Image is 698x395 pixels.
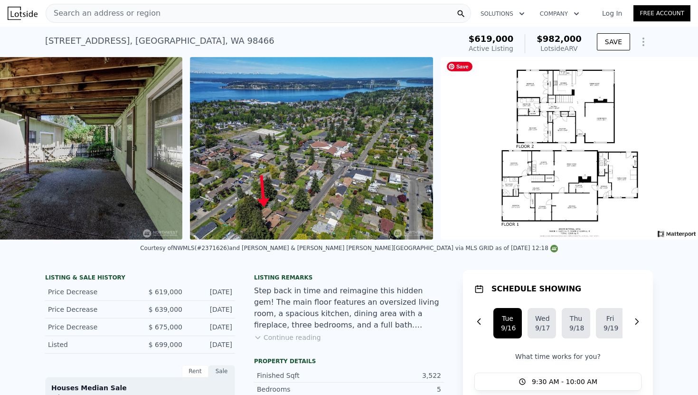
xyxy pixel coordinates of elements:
[45,274,235,283] div: LISTING & SALE HISTORY
[48,322,132,332] div: Price Decrease
[537,34,582,44] span: $982,000
[596,308,624,338] button: Fri9/19
[48,305,132,314] div: Price Decrease
[349,385,441,394] div: 5
[46,8,160,19] span: Search an address or region
[597,33,630,50] button: SAVE
[591,9,633,18] a: Log In
[501,314,514,323] div: Tue
[474,373,641,391] button: 9:30 AM - 10:00 AM
[182,365,208,377] div: Rent
[257,385,349,394] div: Bedrooms
[469,34,514,44] span: $619,000
[140,245,558,251] div: Courtesy of NWMLS (#2371626) and [PERSON_NAME] & [PERSON_NAME] [PERSON_NAME][GEOGRAPHIC_DATA] via...
[634,32,653,51] button: Show Options
[532,5,587,22] button: Company
[8,7,38,20] img: Lotside
[569,323,583,333] div: 9/18
[535,314,548,323] div: Wed
[149,288,182,296] span: $ 619,000
[501,323,514,333] div: 9/16
[537,44,582,53] div: Lotside ARV
[190,340,232,349] div: [DATE]
[254,333,321,342] button: Continue reading
[48,340,132,349] div: Listed
[562,308,590,338] button: Thu9/18
[149,306,182,313] span: $ 639,000
[45,34,274,48] div: [STREET_ADDRESS] , [GEOGRAPHIC_DATA] , WA 98466
[349,371,441,380] div: 3,522
[190,322,232,332] div: [DATE]
[473,5,532,22] button: Solutions
[208,365,235,377] div: Sale
[633,5,690,21] a: Free Account
[604,323,617,333] div: 9/19
[190,305,232,314] div: [DATE]
[491,283,581,295] h1: SCHEDULE SHOWING
[447,62,472,71] span: Save
[254,357,444,365] div: Property details
[149,323,182,331] span: $ 675,000
[48,287,132,297] div: Price Decrease
[149,341,182,348] span: $ 699,000
[569,314,583,323] div: Thu
[474,352,641,361] p: What time works for you?
[469,45,513,52] span: Active Listing
[190,287,232,297] div: [DATE]
[257,371,349,380] div: Finished Sqft
[535,323,548,333] div: 9/17
[550,245,558,252] img: NWMLS Logo
[493,308,522,338] button: Tue9/16
[532,377,597,386] span: 9:30 AM - 10:00 AM
[604,314,617,323] div: Fri
[254,274,444,281] div: Listing remarks
[51,383,229,393] div: Houses Median Sale
[190,57,433,240] img: Sale: 149620043 Parcel: 100578639
[528,308,556,338] button: Wed9/17
[254,285,444,331] div: Step back in time and reimagine this hidden gem! The main floor features an oversized living room...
